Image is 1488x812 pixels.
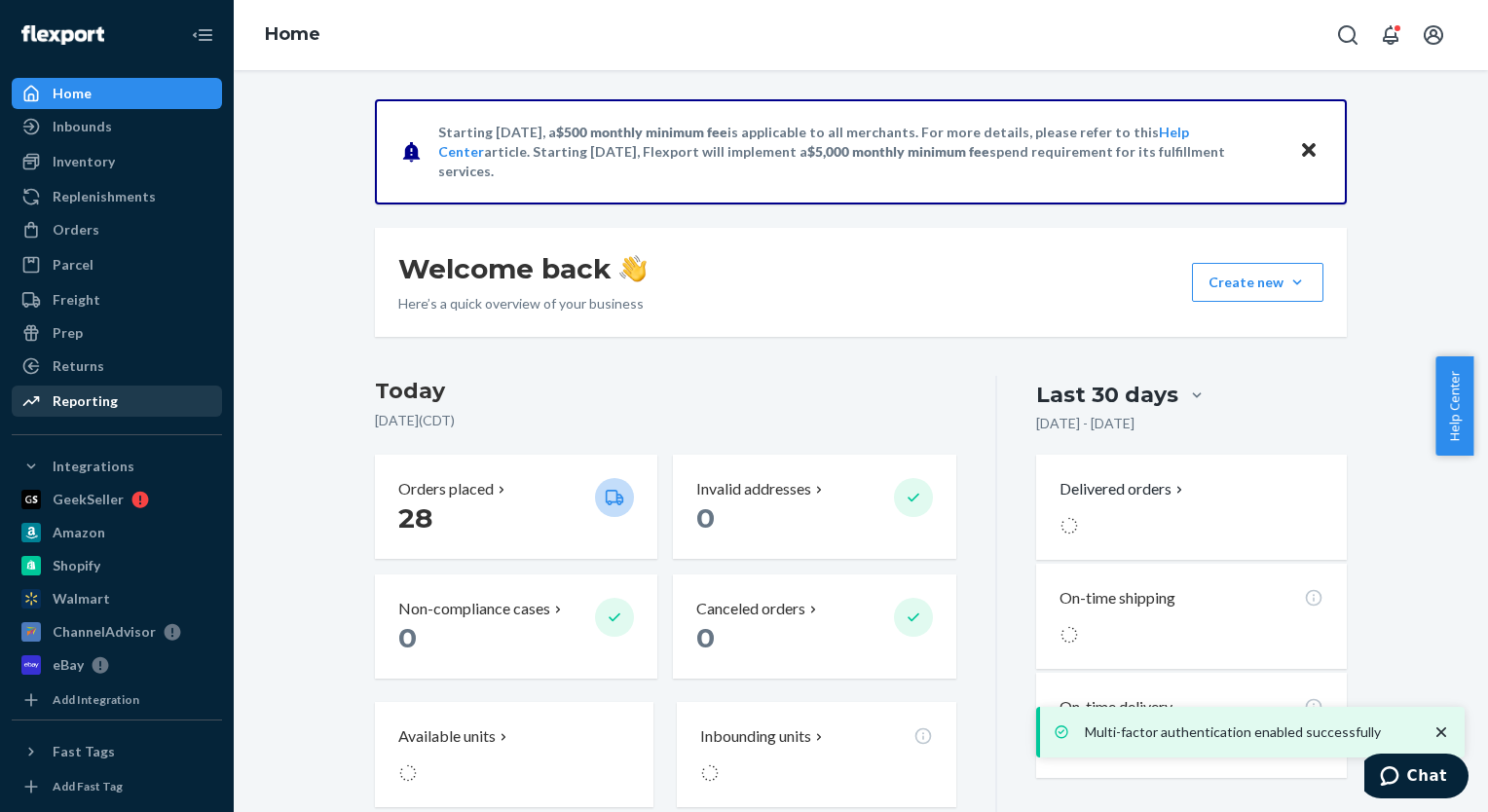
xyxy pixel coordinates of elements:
button: Open Search Box [1328,16,1367,55]
button: Help Center [1435,356,1473,456]
button: Open notifications [1371,16,1410,55]
span: 0 [696,501,715,535]
div: Shopify [53,556,100,575]
div: Freight [53,290,100,310]
button: Delivered orders [1060,478,1187,500]
p: [DATE] - [DATE] [1036,414,1135,433]
div: Replenishments [53,187,156,206]
button: Invalid addresses 0 [673,455,955,559]
div: Last 30 days [1036,380,1178,410]
button: Close Navigation [183,16,222,55]
p: Canceled orders [696,598,805,620]
div: Orders [53,220,99,240]
a: Returns [12,351,222,382]
a: ChannelAdvisor [12,616,222,647]
p: On-time shipping [1060,587,1175,609]
a: Parcel [12,249,222,280]
p: [DATE] ( CDT ) [375,411,956,430]
span: $5,000 monthly minimum fee [807,143,989,160]
img: Flexport logo [21,25,104,45]
p: Invalid addresses [696,478,811,500]
a: Add Fast Tag [12,775,222,798]
div: Prep [53,323,83,343]
button: Canceled orders 0 [673,574,955,679]
a: Walmart [12,583,222,614]
div: Parcel [53,255,93,275]
div: eBay [53,655,84,675]
a: GeekSeller [12,484,222,515]
a: Freight [12,284,222,315]
a: Reporting [12,386,222,417]
h1: Welcome back [398,251,647,286]
a: eBay [12,649,222,681]
div: Add Fast Tag [53,778,123,794]
p: Non-compliance cases [398,598,550,620]
button: Non-compliance cases 0 [375,574,657,679]
a: Prep [12,317,222,349]
span: 0 [398,621,417,654]
a: Inbounds [12,111,222,142]
button: Create new [1192,263,1323,302]
img: hand-wave emoji [619,255,647,282]
button: Open account menu [1414,16,1453,55]
div: Walmart [53,589,110,609]
p: Starting [DATE], a is applicable to all merchants. For more details, please refer to this article... [438,123,1281,181]
p: Here’s a quick overview of your business [398,294,647,314]
a: Orders [12,214,222,245]
p: On-time delivery [1060,696,1172,719]
div: Integrations [53,457,134,476]
button: Orders placed 28 [375,455,657,559]
a: Inventory [12,146,222,177]
ol: breadcrumbs [249,7,336,63]
div: Fast Tags [53,742,115,761]
a: Shopify [12,550,222,581]
h3: Today [375,376,956,407]
div: Inventory [53,152,115,171]
a: Amazon [12,517,222,548]
div: ChannelAdvisor [53,622,156,642]
svg: close toast [1432,722,1451,742]
a: Replenishments [12,181,222,212]
p: Inbounding units [700,725,811,748]
div: Inbounds [53,117,112,136]
button: Inbounding units [677,702,955,807]
p: Orders placed [398,478,494,500]
button: Available units [375,702,653,807]
button: Close [1296,137,1321,166]
p: Multi-factor authentication enabled successfully [1085,722,1412,742]
a: Home [265,23,320,45]
p: Available units [398,725,496,748]
div: Home [53,84,92,103]
a: Home [12,78,222,109]
div: GeekSeller [53,490,124,509]
iframe: Opens a widget where you can chat to one of our agents [1364,754,1469,802]
button: Integrations [12,451,222,482]
div: Amazon [53,523,105,542]
div: Add Integration [53,691,139,708]
button: Fast Tags [12,736,222,767]
span: 0 [696,621,715,654]
div: Returns [53,356,104,376]
a: Add Integration [12,688,222,712]
div: Reporting [53,391,118,411]
span: 28 [398,501,432,535]
span: $500 monthly minimum fee [556,124,727,140]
